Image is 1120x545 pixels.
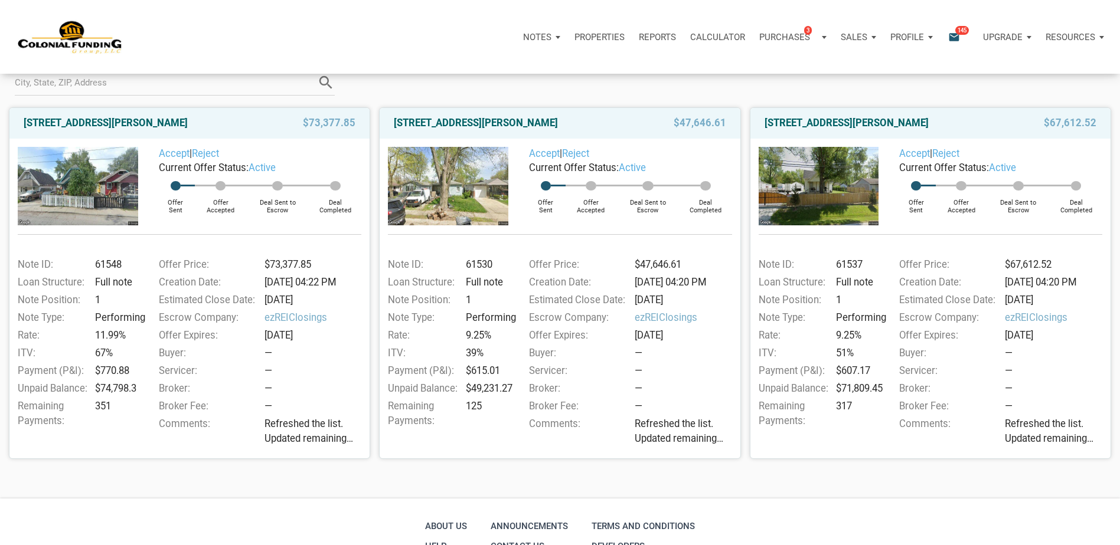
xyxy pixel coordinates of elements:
[1005,416,1108,446] span: Refreshed the list. Updated remaining payments on a few notes. We have 8 notes available for purc...
[382,310,461,325] div: Note Type:
[12,399,91,428] div: Remaining Payments:
[893,363,1001,378] div: Servicer:
[265,363,368,378] div: —
[832,257,885,272] div: 61537
[529,148,589,159] span: |
[523,381,631,396] div: Broker:
[939,19,976,55] button: email145
[753,257,832,272] div: Note ID:
[462,363,515,378] div: $615.01
[462,381,515,396] div: $49,231.27
[890,32,924,42] p: Profile
[1001,257,1108,272] div: $67,612.52
[1005,346,1108,360] div: —
[12,328,91,343] div: Rate:
[153,328,260,343] div: Offer Expires:
[192,148,219,159] a: Reject
[680,191,732,214] div: Deal Completed
[91,293,144,307] div: 1
[932,148,959,159] a: Reject
[804,25,812,35] span: 3
[989,162,1016,173] span: active
[12,381,91,396] div: Unpaid Balance:
[753,293,832,307] div: Note Position:
[159,148,190,159] a: Accept
[382,257,461,272] div: Note ID:
[639,32,676,42] p: Reports
[317,69,335,96] i: search
[567,19,632,55] a: Properties
[893,257,1001,272] div: Offer Price:
[832,310,885,325] div: Performing
[832,275,885,290] div: Full note
[265,310,368,325] span: ezREIClosings
[91,275,144,290] div: Full note
[899,162,989,173] span: Current Offer Status:
[753,346,832,360] div: ITV:
[947,30,961,44] i: email
[153,293,260,307] div: Estimated Close Date:
[462,275,515,290] div: Full note
[631,257,738,272] div: $47,646.61
[832,381,885,396] div: $71,809.45
[893,416,1001,450] div: Comments:
[753,363,832,378] div: Payment (P&I):
[566,191,617,214] div: Offer Accepted
[260,257,368,272] div: $73,377.85
[156,191,195,214] div: Offer Sent
[752,19,834,55] a: Purchases3
[91,328,144,343] div: 11.99%
[516,19,567,55] a: Notes
[1039,19,1111,55] a: Resources
[832,346,885,360] div: 51%
[896,191,936,214] div: Offer Sent
[12,363,91,378] div: Payment (P&I):
[303,116,355,130] span: $73,377.85
[753,399,832,428] div: Remaining Payments:
[619,162,646,173] span: active
[153,257,260,272] div: Offer Price:
[759,32,810,42] p: Purchases
[153,310,260,325] div: Escrow Company:
[260,328,368,343] div: [DATE]
[388,147,508,225] img: 575873
[382,346,461,360] div: ITV:
[635,363,738,378] div: —
[899,148,959,159] span: |
[488,516,571,536] a: Announcements
[753,328,832,343] div: Rate:
[987,191,1050,214] div: Deal Sent to Escrow
[1050,191,1102,214] div: Deal Completed
[765,116,929,130] a: [STREET_ADDRESS][PERSON_NAME]
[523,399,631,413] div: Broker Fee:
[523,328,631,343] div: Offer Expires:
[309,191,361,214] div: Deal Completed
[674,116,726,130] span: $47,646.61
[153,363,260,378] div: Servicer:
[382,381,461,396] div: Unpaid Balance:
[526,191,566,214] div: Offer Sent
[15,69,317,96] input: City, State, ZIP, Address
[893,310,1001,325] div: Escrow Company:
[832,363,885,378] div: $607.17
[631,293,738,307] div: [DATE]
[159,162,249,173] span: Current Offer Status:
[753,275,832,290] div: Loan Structure:
[246,191,309,214] div: Deal Sent to Escrow
[893,328,1001,343] div: Offer Expires:
[529,162,619,173] span: Current Offer Status:
[260,275,368,290] div: [DATE] 04:22 PM
[462,310,515,325] div: Performing
[635,416,738,446] span: Refreshed the list. Updated remaining payments on a few notes. We have 8 notes available for purc...
[589,516,698,536] a: Terms and conditions
[249,162,276,173] span: active
[523,257,631,272] div: Offer Price:
[574,32,625,42] p: Properties
[153,399,260,413] div: Broker Fee:
[91,346,144,360] div: 67%
[12,257,91,272] div: Note ID:
[562,148,589,159] a: Reject
[753,310,832,325] div: Note Type:
[523,346,631,360] div: Buyer:
[382,275,461,290] div: Loan Structure:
